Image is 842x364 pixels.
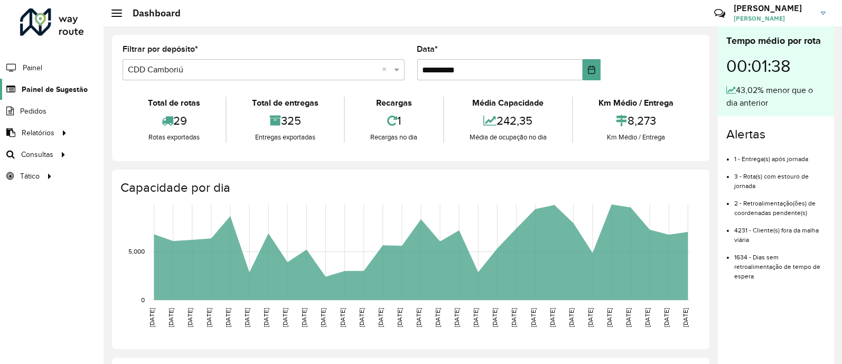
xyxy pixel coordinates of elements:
[568,308,575,327] text: [DATE]
[125,132,223,143] div: Rotas exportadas
[396,308,403,327] text: [DATE]
[549,308,556,327] text: [DATE]
[682,308,689,327] text: [DATE]
[224,308,231,327] text: [DATE]
[123,43,198,55] label: Filtrar por depósito
[301,308,307,327] text: [DATE]
[734,164,826,191] li: 3 - Rota(s) com estouro de jornada
[205,308,212,327] text: [DATE]
[377,308,384,327] text: [DATE]
[576,109,696,132] div: 8,273
[491,308,498,327] text: [DATE]
[434,308,441,327] text: [DATE]
[726,127,826,142] h4: Alertas
[320,308,327,327] text: [DATE]
[382,63,391,76] span: Clear all
[358,308,365,327] text: [DATE]
[734,146,826,164] li: 1 - Entrega(s) após jornada
[726,84,826,109] div: 43,02% menor que o dia anterior
[229,97,341,109] div: Total de entregas
[417,43,438,55] label: Data
[708,2,731,25] a: Contato Rápido
[734,3,813,13] h3: [PERSON_NAME]
[229,132,341,143] div: Entregas exportadas
[22,84,88,95] span: Painel de Sugestão
[186,308,193,327] text: [DATE]
[583,59,601,80] button: Choose Date
[125,97,223,109] div: Total de rotas
[734,191,826,218] li: 2 - Retroalimentação(ões) de coordenadas pendente(s)
[644,308,651,327] text: [DATE]
[663,308,670,327] text: [DATE]
[415,308,422,327] text: [DATE]
[726,34,826,48] div: Tempo médio por rota
[339,308,346,327] text: [DATE]
[606,308,613,327] text: [DATE]
[447,97,569,109] div: Média Capacidade
[510,308,517,327] text: [DATE]
[348,132,440,143] div: Recargas no dia
[587,308,594,327] text: [DATE]
[125,109,223,132] div: 29
[734,218,826,245] li: 4231 - Cliente(s) fora da malha viária
[576,97,696,109] div: Km Médio / Entrega
[20,171,40,182] span: Tático
[576,132,696,143] div: Km Médio / Entrega
[148,308,155,327] text: [DATE]
[453,308,460,327] text: [DATE]
[120,180,699,195] h4: Capacidade por dia
[21,149,53,160] span: Consultas
[263,308,269,327] text: [DATE]
[472,308,479,327] text: [DATE]
[122,7,181,19] h2: Dashboard
[734,14,813,23] span: [PERSON_NAME]
[726,48,826,84] div: 00:01:38
[22,127,54,138] span: Relatórios
[447,132,569,143] div: Média de ocupação no dia
[530,308,537,327] text: [DATE]
[734,245,826,281] li: 1634 - Dias sem retroalimentação de tempo de espera
[348,97,440,109] div: Recargas
[447,109,569,132] div: 242,35
[625,308,632,327] text: [DATE]
[20,106,46,117] span: Pedidos
[282,308,288,327] text: [DATE]
[128,248,145,255] text: 5,000
[229,109,341,132] div: 325
[244,308,250,327] text: [DATE]
[141,296,145,303] text: 0
[23,62,42,73] span: Painel
[348,109,440,132] div: 1
[167,308,174,327] text: [DATE]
